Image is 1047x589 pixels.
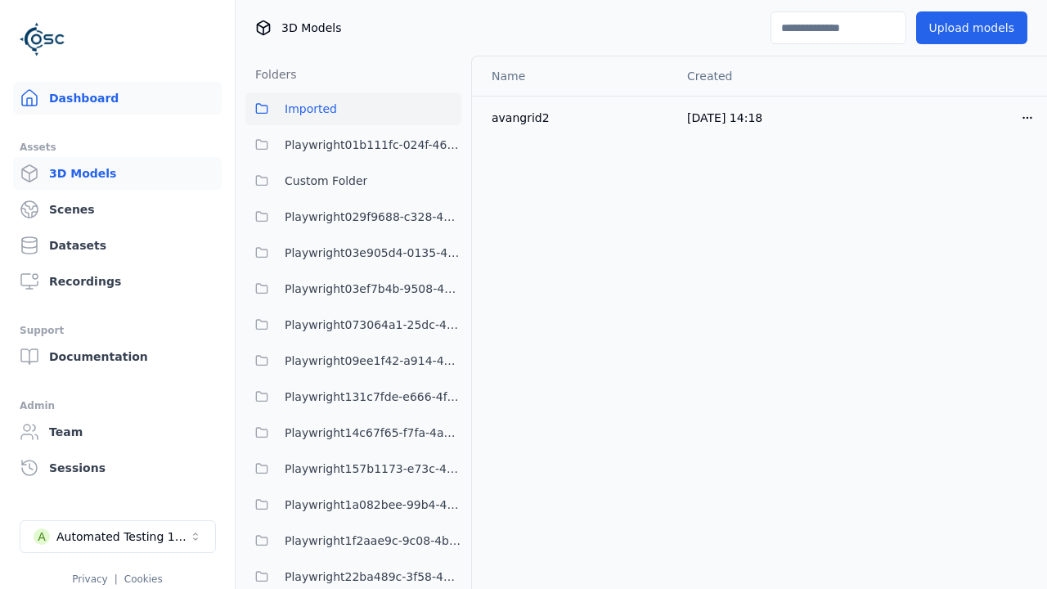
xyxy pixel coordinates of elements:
[285,243,461,263] span: Playwright03e905d4-0135-4922-94e2-0c56aa41bf04
[687,111,762,124] span: [DATE] 14:18
[13,82,222,115] a: Dashboard
[285,351,461,371] span: Playwright09ee1f42-a914-43b3-abf1-e7ca57cf5f96
[20,16,65,62] img: Logo
[492,110,661,126] div: avangrid2
[285,423,461,443] span: Playwright14c67f65-f7fa-4a69-9dce-fa9a259dcaa1
[245,524,461,557] button: Playwright1f2aae9c-9c08-4bb6-a2d5-dc0ac64e971c
[245,92,461,125] button: Imported
[13,340,222,373] a: Documentation
[20,137,215,157] div: Assets
[916,11,1027,44] button: Upload models
[281,20,341,36] span: 3D Models
[245,308,461,341] button: Playwright073064a1-25dc-42be-bd5d-9b023c0ea8dd
[285,531,461,551] span: Playwright1f2aae9c-9c08-4bb6-a2d5-dc0ac64e971c
[245,452,461,485] button: Playwright157b1173-e73c-4808-a1ac-12e2e4cec217
[245,66,297,83] h3: Folders
[245,272,461,305] button: Playwright03ef7b4b-9508-47f0-8afd-5e0ec78663fc
[245,344,461,377] button: Playwright09ee1f42-a914-43b3-abf1-e7ca57cf5f96
[13,193,222,226] a: Scenes
[13,416,222,448] a: Team
[20,520,216,553] button: Select a workspace
[13,229,222,262] a: Datasets
[285,567,461,587] span: Playwright22ba489c-3f58-40ce-82d9-297bfd19b528
[245,236,461,269] button: Playwright03e905d4-0135-4922-94e2-0c56aa41bf04
[34,528,50,545] div: A
[20,396,215,416] div: Admin
[245,128,461,161] button: Playwright01b111fc-024f-466d-9bae-c06bfb571c6d
[285,459,461,479] span: Playwright157b1173-e73c-4808-a1ac-12e2e4cec217
[245,380,461,413] button: Playwright131c7fde-e666-4f3e-be7e-075966dc97bc
[472,56,674,96] th: Name
[245,416,461,449] button: Playwright14c67f65-f7fa-4a69-9dce-fa9a259dcaa1
[285,135,461,155] span: Playwright01b111fc-024f-466d-9bae-c06bfb571c6d
[285,315,461,335] span: Playwright073064a1-25dc-42be-bd5d-9b023c0ea8dd
[245,488,461,521] button: Playwright1a082bee-99b4-4375-8133-1395ef4c0af5
[285,99,337,119] span: Imported
[13,452,222,484] a: Sessions
[124,573,163,585] a: Cookies
[285,387,461,407] span: Playwright131c7fde-e666-4f3e-be7e-075966dc97bc
[56,528,189,545] div: Automated Testing 1 - Playwright
[245,164,461,197] button: Custom Folder
[285,207,461,227] span: Playwright029f9688-c328-482d-9c42-3b0c529f8514
[285,171,367,191] span: Custom Folder
[285,279,461,299] span: Playwright03ef7b4b-9508-47f0-8afd-5e0ec78663fc
[72,573,107,585] a: Privacy
[285,495,461,515] span: Playwright1a082bee-99b4-4375-8133-1395ef4c0af5
[13,157,222,190] a: 3D Models
[245,200,461,233] button: Playwright029f9688-c328-482d-9c42-3b0c529f8514
[674,56,860,96] th: Created
[20,321,215,340] div: Support
[115,573,118,585] span: |
[13,265,222,298] a: Recordings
